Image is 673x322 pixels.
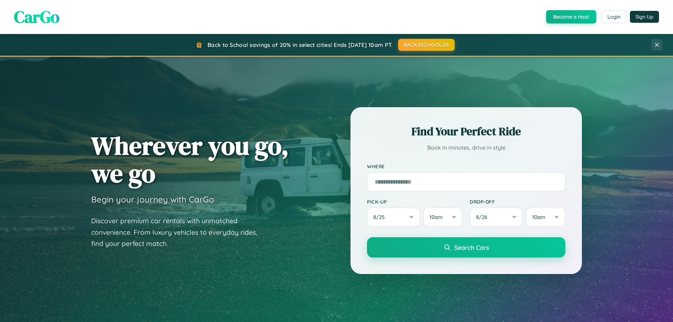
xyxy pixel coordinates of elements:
button: 10am [423,207,463,227]
button: Search Cars [367,237,565,258]
p: Book in minutes, drive in style [367,143,565,153]
button: BACK2SCHOOL20 [398,39,455,51]
span: Back to School savings of 20% in select cities! Ends [DATE] 10am PT. [208,41,393,48]
label: Where [367,163,565,169]
label: Drop-off [470,199,565,205]
h2: Find Your Perfect Ride [367,124,565,139]
span: 8 / 26 [476,214,491,220]
span: Search Cars [454,244,489,251]
label: Pick-up [367,199,463,205]
button: 8/25 [367,207,420,227]
span: 10am [429,214,443,220]
h3: Begin your journey with CarGo [91,194,214,205]
button: 10am [526,207,565,227]
p: Discover premium car rentals with unmatched convenience. From luxury vehicles to everyday rides, ... [91,215,266,249]
button: 8/26 [470,207,523,227]
button: Become a Host [546,10,596,23]
button: Sign Up [630,11,659,23]
h1: Wherever you go, we go [91,132,289,187]
span: 8 / 25 [373,214,388,220]
span: CarGo [14,5,60,28]
button: Login [601,11,626,23]
span: 10am [532,214,545,220]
